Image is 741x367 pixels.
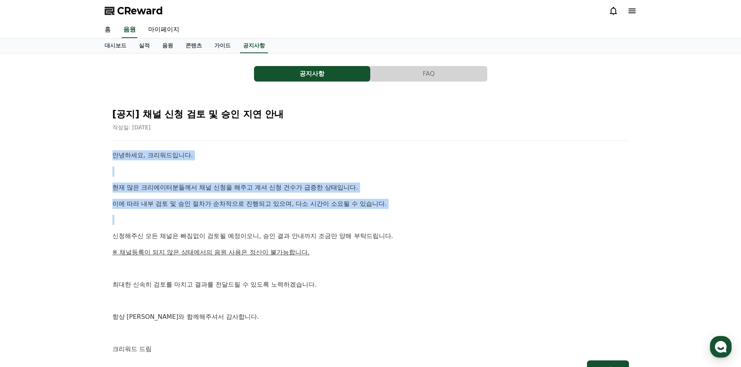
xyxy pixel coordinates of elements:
[156,38,179,53] a: 음원
[112,231,629,241] p: 신청해주신 모든 채널은 빠짐없이 검토될 예정이오니, 승인 결과 안내까지 조금만 양해 부탁드립니다.
[112,108,629,120] h2: [공지] 채널 신청 검토 및 승인 지연 안내
[100,246,149,266] a: 설정
[71,258,81,264] span: 대화
[112,150,629,160] p: 안녕하세요, 크리워드입니다.
[25,258,29,264] span: 홈
[98,22,117,38] a: 홈
[371,66,487,82] button: FAQ
[112,199,629,209] p: 이에 따라 내부 검토 및 승인 절차가 순차적으로 진행되고 있으며, 다소 시간이 소요될 수 있습니다.
[112,312,629,322] p: 항상 [PERSON_NAME]와 함께해주셔서 감사합니다.
[98,38,133,53] a: 대시보드
[51,246,100,266] a: 대화
[142,22,186,38] a: 마이페이지
[117,5,163,17] span: CReward
[254,66,370,82] button: 공지사항
[2,246,51,266] a: 홈
[208,38,237,53] a: 가이드
[112,344,629,354] p: 크리워드 드림
[105,5,163,17] a: CReward
[179,38,208,53] a: 콘텐츠
[120,258,130,264] span: 설정
[112,249,310,256] u: ※ 채널등록이 되지 않은 상태에서의 음원 사용은 정산이 불가능합니다.
[112,280,629,290] p: 최대한 신속히 검토를 마치고 결과를 전달드릴 수 있도록 노력하겠습니다.
[112,124,151,130] span: 작성일: [DATE]
[240,38,268,53] a: 공지사항
[133,38,156,53] a: 실적
[122,22,137,38] a: 음원
[112,183,629,193] p: 현재 많은 크리에이터분들께서 채널 신청을 해주고 계셔 신청 건수가 급증한 상태입니다.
